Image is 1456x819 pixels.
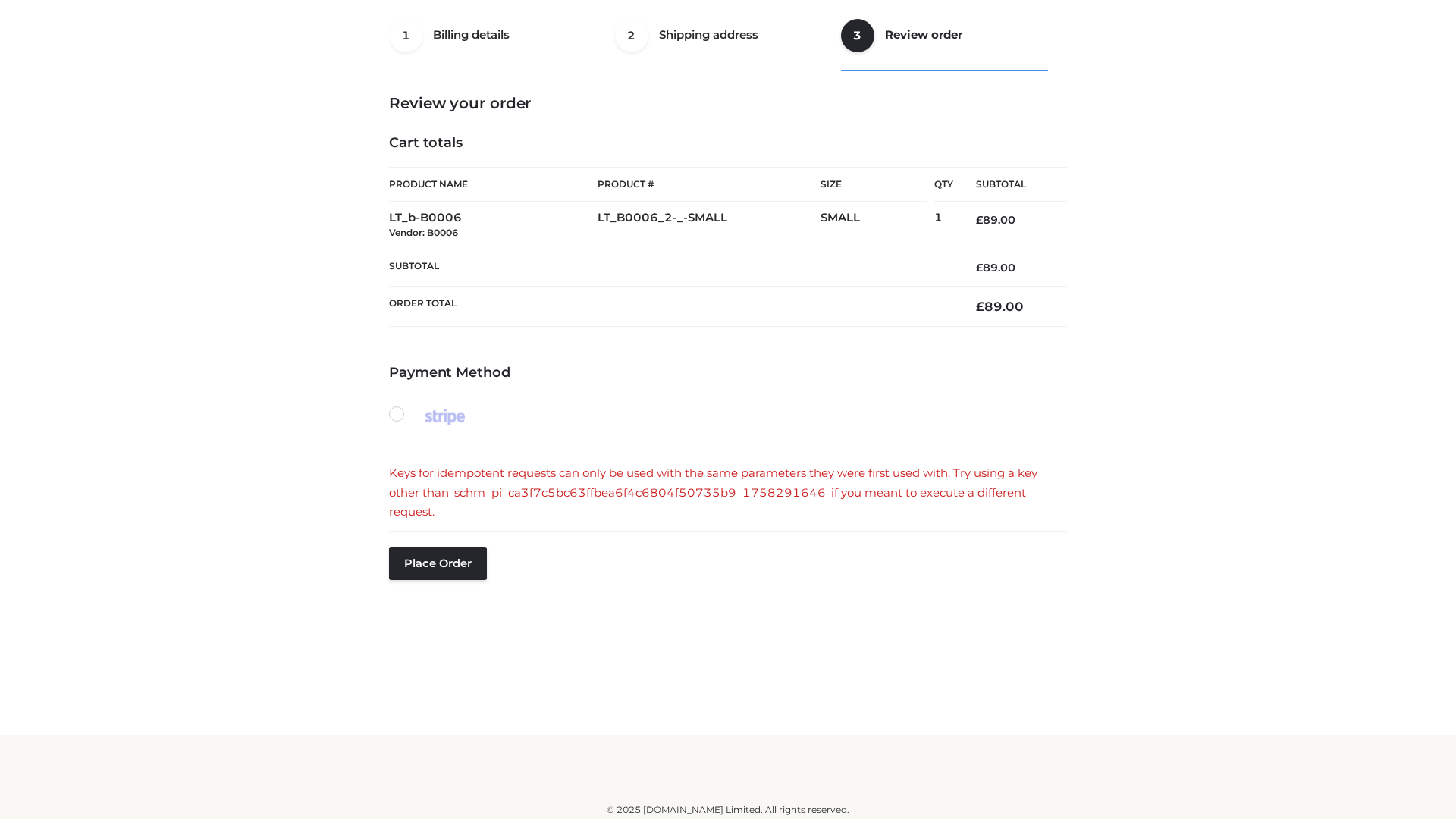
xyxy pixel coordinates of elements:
th: Order Total [389,287,953,327]
td: 1 [934,202,953,249]
td: SMALL [821,202,934,249]
h4: Cart totals [389,135,1067,152]
th: Subtotal [389,249,953,286]
th: Subtotal [953,168,1067,202]
span: £ [976,213,983,227]
bdi: 89.00 [976,299,1024,314]
div: © 2025 [DOMAIN_NAME] Limited. All rights reserved. [225,802,1231,817]
span: £ [976,261,983,275]
th: Product # [598,167,821,202]
h4: Payment Method [389,365,1067,381]
small: Vendor: B0006 [389,227,458,238]
h3: Review your order [389,94,1067,112]
span: £ [976,299,984,314]
th: Size [821,168,927,202]
th: Qty [934,167,953,202]
th: Product Name [389,167,598,202]
bdi: 89.00 [976,261,1015,275]
td: LT_B0006_2-_-SMALL [598,202,821,249]
button: Place order [389,547,487,580]
bdi: 89.00 [976,213,1015,227]
td: LT_b-B0006 [389,202,598,249]
div: Keys for idempotent requests can only be used with the same parameters they were first used with.... [389,463,1067,522]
